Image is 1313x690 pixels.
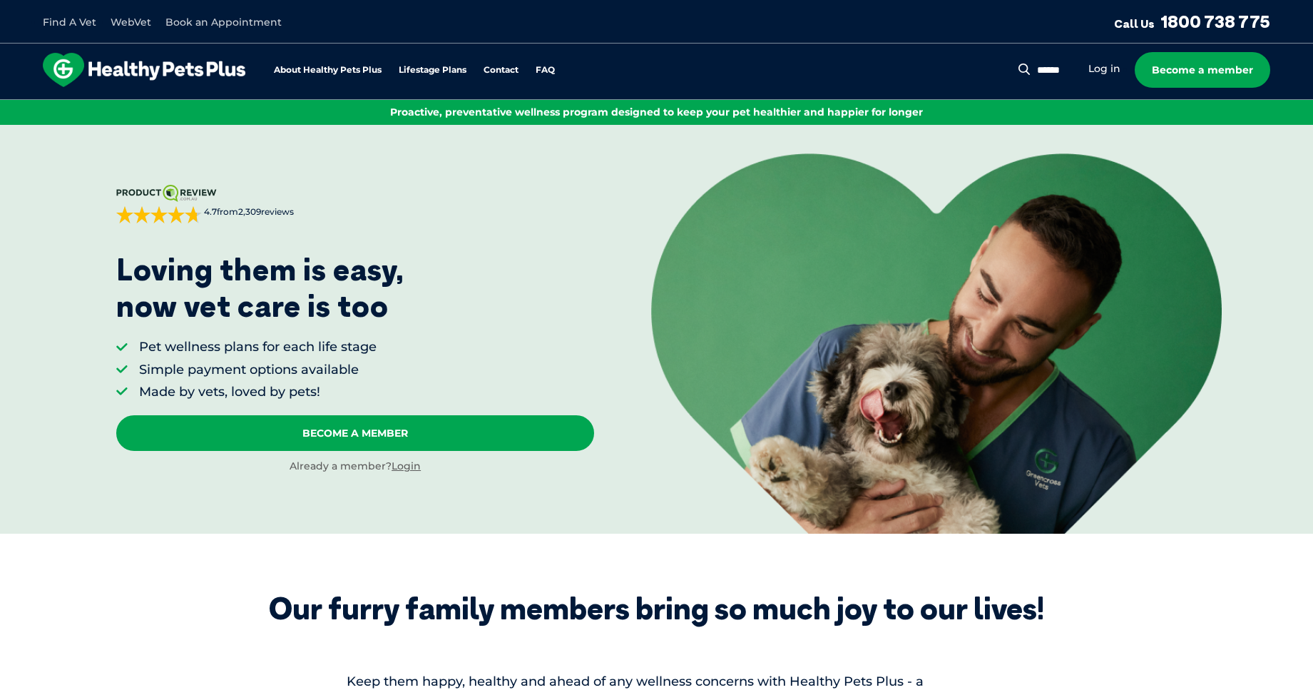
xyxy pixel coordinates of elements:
a: Log in [1088,62,1120,76]
a: About Healthy Pets Plus [274,66,382,75]
button: Search [1016,62,1033,76]
div: 4.7 out of 5 stars [116,206,202,223]
a: FAQ [536,66,555,75]
a: Contact [484,66,518,75]
div: Already a member? [116,460,594,474]
li: Made by vets, loved by pets! [139,383,377,401]
li: Simple payment options available [139,361,377,379]
img: <p>Loving them is easy, <br /> now vet care is too</p> [651,153,1222,533]
a: Call Us1800 738 775 [1114,11,1270,32]
span: from [202,206,294,218]
div: Our furry family members bring so much joy to our lives! [269,591,1044,626]
span: Proactive, preventative wellness program designed to keep your pet healthier and happier for longer [390,106,923,118]
a: Book an Appointment [165,16,282,29]
img: hpp-logo [43,53,245,87]
li: Pet wellness plans for each life stage [139,338,377,356]
a: Find A Vet [43,16,96,29]
a: WebVet [111,16,151,29]
p: Loving them is easy, now vet care is too [116,252,404,324]
a: 4.7from2,309reviews [116,185,594,223]
span: Call Us [1114,16,1155,31]
a: Become A Member [116,415,594,451]
a: Login [392,460,421,472]
a: Lifestage Plans [399,66,466,75]
span: 2,309 reviews [238,206,294,217]
a: Become a member [1135,52,1270,88]
strong: 4.7 [204,206,217,217]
